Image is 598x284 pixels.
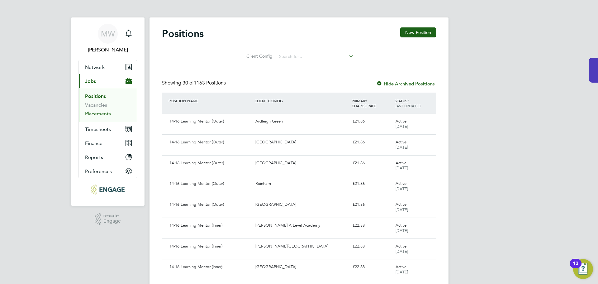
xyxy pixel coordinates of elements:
span: [DATE] [396,228,408,233]
div: 14-16 Learning Mentor (Outer) [167,200,253,210]
span: [DATE] [396,165,408,171]
div: 14-16 Learning Mentor (Outer) [167,179,253,189]
span: Powered by [103,213,121,219]
div: £21.86 [350,200,393,210]
span: Network [85,64,105,70]
span: Reports [85,154,103,160]
button: Preferences [79,164,137,178]
div: [GEOGRAPHIC_DATA] [253,137,350,147]
div: POSITION NAME [167,95,253,106]
div: [GEOGRAPHIC_DATA] [253,262,350,272]
div: 14-16 Learning Mentor (Outer) [167,116,253,127]
div: CLIENT CONFIG [253,95,350,106]
span: 30 of [183,80,194,86]
div: Ardleigh Green [253,116,350,127]
div: £21.86 [350,137,393,147]
span: Active [396,181,406,186]
div: Jobs [79,88,137,122]
div: 14-16 Learning Mentor (Outer) [167,158,253,168]
h2: Positions [162,27,204,40]
span: Jobs [85,78,96,84]
a: Vacancies [85,102,107,108]
div: 14-16 Learning Mentor (Inner) [167,220,253,231]
a: MW[PERSON_NAME] [78,24,137,54]
span: Engage [103,219,121,224]
span: Active [396,160,406,166]
span: 1163 Positions [183,80,226,86]
span: [DATE] [396,124,408,129]
span: Timesheets [85,126,111,132]
span: Active [396,118,406,124]
div: 14-16 Learning Mentor (Inner) [167,262,253,272]
label: Hide Archived Positions [376,81,435,87]
button: Network [79,60,137,74]
img: dovetailslate-logo-retina.png [91,185,124,195]
button: Finance [79,136,137,150]
button: Reports [79,150,137,164]
div: [GEOGRAPHIC_DATA] [253,200,350,210]
span: [DATE] [396,145,408,150]
button: Open Resource Center, 13 new notifications [573,259,593,279]
div: £21.86 [350,116,393,127]
span: Active [396,139,406,145]
label: Client Config [244,53,273,59]
div: STATUS [393,95,436,111]
a: Placements [85,111,111,117]
a: Go to home page [78,185,137,195]
span: Finance [85,140,102,146]
span: / [407,98,409,103]
nav: Main navigation [71,17,145,206]
span: [DATE] [396,207,408,212]
button: Timesheets [79,122,137,136]
span: Active [396,202,406,207]
span: Active [396,264,406,269]
span: [DATE] [396,186,408,191]
div: 14-16 Learning Mentor (Inner) [167,241,253,252]
span: Preferences [85,168,112,174]
div: [PERSON_NAME] A Level Academy [253,220,350,231]
span: [DATE] [396,249,408,254]
div: £21.86 [350,179,393,189]
span: [DATE] [396,269,408,275]
div: £22.88 [350,262,393,272]
button: Jobs [79,74,137,88]
div: [PERSON_NAME][GEOGRAPHIC_DATA] [253,241,350,252]
span: LAST UPDATED [395,103,421,108]
div: 14-16 Learning Mentor (Outer) [167,137,253,147]
span: MW [101,30,115,38]
div: Showing [162,80,227,86]
div: £22.88 [350,220,393,231]
div: [GEOGRAPHIC_DATA] [253,158,350,168]
div: £21.86 [350,158,393,168]
div: PRIMARY CHARGE RATE [350,95,393,111]
div: Rainham [253,179,350,189]
div: £22.88 [350,241,393,252]
a: Positions [85,93,106,99]
input: Search for... [277,52,354,61]
span: Active [396,243,406,249]
span: Max Williams [78,46,137,54]
button: New Position [400,27,436,37]
div: 13 [573,263,578,272]
span: Active [396,223,406,228]
a: Powered byEngage [95,213,121,225]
